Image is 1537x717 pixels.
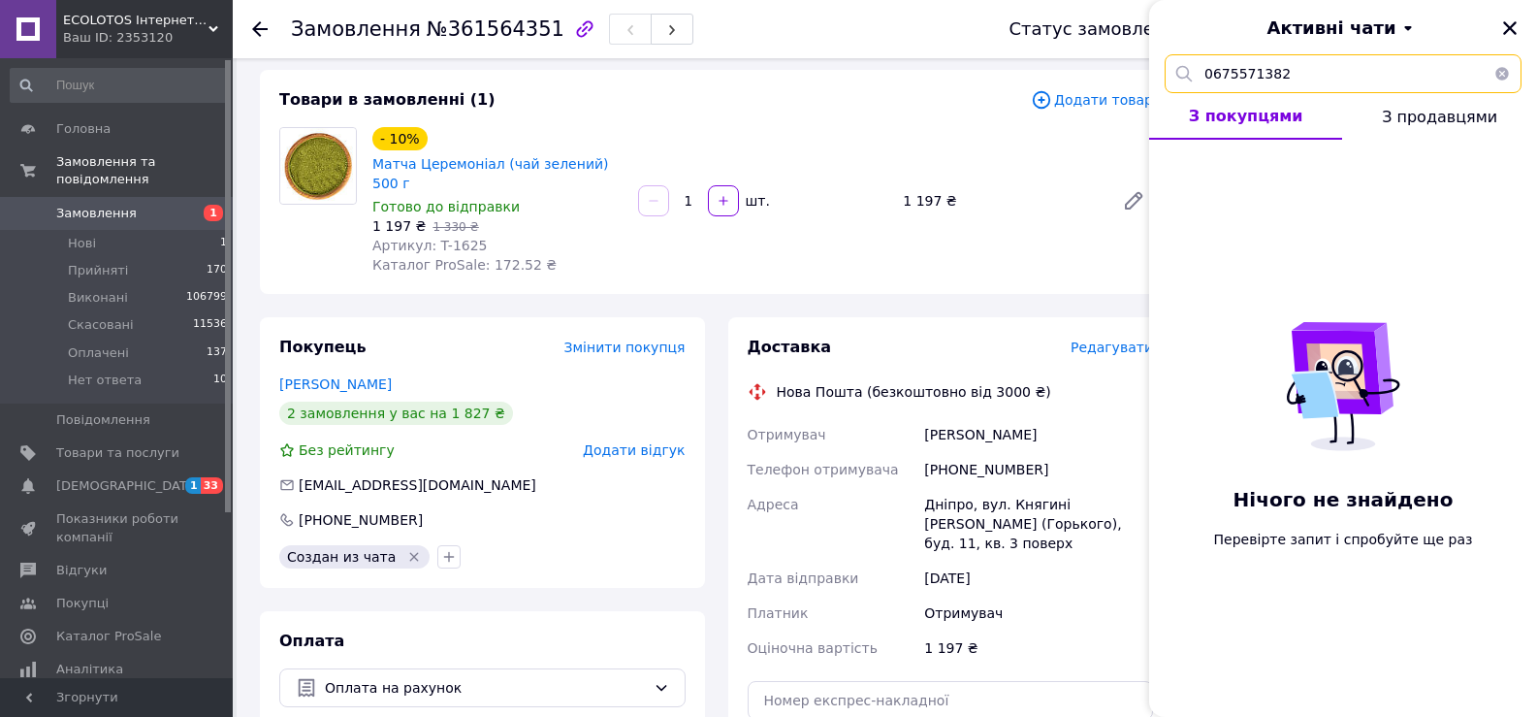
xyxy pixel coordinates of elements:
input: Пошук [10,68,229,103]
span: Адреса [748,497,799,512]
span: Покупець [279,338,367,356]
span: Скасовані [68,316,134,334]
span: Нові [68,235,96,252]
span: 1 [204,205,223,221]
span: 1 197 ₴ [372,218,426,234]
img: Матча Церемоніал (чай зелений) 500 г [280,128,356,204]
span: Оплата на рахунок [325,677,646,699]
div: Нова Пошта (безкоштовно від 3000 ₴) [772,382,1056,402]
span: Покупці [56,595,109,612]
span: Змінити покупця [564,340,686,355]
span: Прийняті [68,262,128,279]
span: 1 [185,477,201,494]
span: Телефон отримувача [748,462,899,477]
span: З покупцями [1189,107,1303,125]
span: Каталог ProSale [56,628,161,645]
button: З продавцями [1342,93,1537,140]
span: Головна [56,120,111,138]
span: Замовлення та повідомлення [56,153,233,188]
button: Активні чати [1203,16,1483,41]
span: Без рейтингу [299,442,395,458]
span: Редагувати [1071,340,1153,355]
a: Редагувати [1114,181,1153,220]
a: [PERSON_NAME] [279,376,392,392]
div: [PHONE_NUMBER] [920,452,1157,487]
span: 106799 [186,289,227,307]
span: 11536 [193,316,227,334]
span: Товари в замовленні (1) [279,90,496,109]
div: - 10% [372,127,428,150]
span: Нет ответа [68,372,142,389]
span: Активні чати [1266,16,1395,41]
span: Додати товар [1031,89,1153,111]
div: [DATE] [920,561,1157,596]
div: Статус замовлення [1009,19,1188,39]
div: [PHONE_NUMBER] [297,510,425,530]
div: [PERSON_NAME] [920,417,1157,452]
span: Каталог ProSale: 172.52 ₴ [372,257,557,273]
div: Отримувач [920,596,1157,631]
button: Очистить [1483,54,1521,93]
div: 2 замовлення у вас на 1 827 ₴ [279,402,513,425]
span: Оплачені [68,344,129,362]
span: 1 [220,235,227,252]
a: Матча Церемоніал (чай зелений) 500 г [372,156,609,191]
span: Оплата [279,632,344,650]
span: 170 [207,262,227,279]
span: [EMAIL_ADDRESS][DOMAIN_NAME] [299,477,536,493]
span: Дата відправки [748,570,859,586]
span: Товари та послуги [56,444,179,462]
span: Доставка [748,338,832,356]
span: 10 [213,372,227,389]
span: Показники роботи компанії [56,510,179,545]
span: №361564351 [427,17,564,41]
span: Создан из чата [287,549,396,565]
span: З продавцями [1382,108,1497,126]
input: Пошук чату або повідомлення [1165,54,1521,93]
button: Закрити [1498,16,1521,40]
span: 137 [207,344,227,362]
span: Оціночна вартість [748,640,878,656]
span: ECOLOTOS Інтернет-магазин натуральних продуктів харчування [63,12,208,29]
span: Артикул: T-1625 [372,238,488,253]
button: З покупцями [1149,93,1342,140]
span: Додати відгук [583,442,685,458]
span: Перевірте запит і спробуйте ще раз [1214,532,1473,547]
span: 33 [201,477,223,494]
span: Повідомлення [56,411,150,429]
span: Відгуки [56,562,107,579]
div: 1 197 ₴ [895,187,1106,214]
span: 1 330 ₴ [432,220,478,234]
span: Виконані [68,289,128,307]
span: Замовлення [56,205,137,222]
span: [DEMOGRAPHIC_DATA] [56,477,200,495]
span: Готово до відправки [372,199,520,214]
div: Дніпро, вул. Княгині [PERSON_NAME] (Горького), буд. 11, кв. 3 поверх [920,487,1157,561]
span: Нічого не знайдено [1233,488,1454,511]
div: Ваш ID: 2353120 [63,29,233,47]
span: Отримувач [748,427,826,442]
div: Повернутися назад [252,19,268,39]
span: Аналітика [56,661,123,678]
svg: Видалити мітку [406,549,422,565]
div: шт. [741,191,772,211]
span: Замовлення [291,17,421,41]
div: 1 197 ₴ [920,631,1157,666]
span: Платник [748,605,809,621]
